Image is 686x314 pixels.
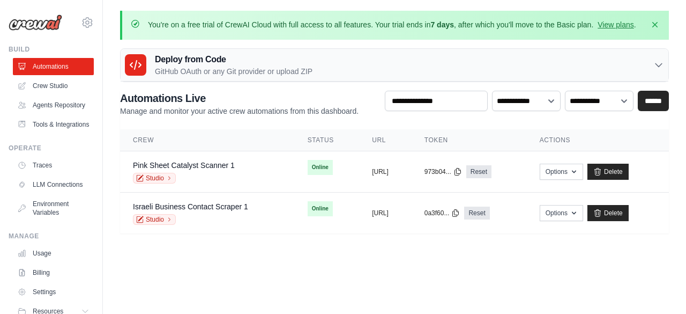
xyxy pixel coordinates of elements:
[464,207,489,220] a: Reset
[466,165,491,178] a: Reset
[13,77,94,94] a: Crew Studio
[13,58,94,75] a: Automations
[424,167,462,176] button: 973b04...
[13,116,94,133] a: Tools & Integrations
[430,20,454,29] strong: 7 days
[295,129,359,151] th: Status
[133,202,248,211] a: Israeli Business Contact Scraper 1
[155,66,312,77] p: GitHub OAuth or any Git provider or upload ZIP
[120,129,295,151] th: Crew
[412,129,527,151] th: Token
[587,205,629,221] a: Delete
[308,201,333,216] span: Online
[540,205,583,221] button: Options
[9,144,94,152] div: Operate
[155,53,312,66] h3: Deploy from Code
[13,264,94,281] a: Billing
[13,245,94,262] a: Usage
[424,209,460,217] button: 0a3f60...
[133,214,176,225] a: Studio
[9,14,62,31] img: Logo
[13,195,94,221] a: Environment Variables
[148,19,636,30] p: You're on a free trial of CrewAI Cloud with full access to all features. Your trial ends in , aft...
[540,164,583,180] button: Options
[598,20,633,29] a: View plans
[13,157,94,174] a: Traces
[9,45,94,54] div: Build
[527,129,669,151] th: Actions
[120,91,359,106] h2: Automations Live
[133,173,176,184] a: Studio
[120,106,359,116] p: Manage and monitor your active crew automations from this dashboard.
[13,176,94,193] a: LLM Connections
[13,283,94,301] a: Settings
[9,232,94,240] div: Manage
[359,129,412,151] th: URL
[308,160,333,175] span: Online
[587,164,629,180] a: Delete
[13,97,94,114] a: Agents Repository
[133,161,235,170] a: Pink Sheet Catalyst Scanner 1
